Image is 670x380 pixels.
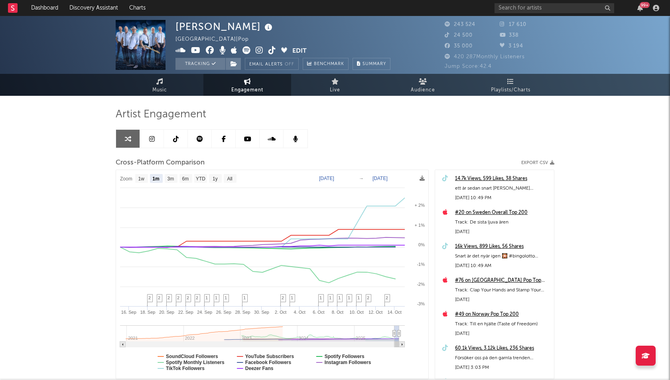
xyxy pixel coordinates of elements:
[495,3,614,13] input: Search for artists
[415,203,425,208] text: + 2%
[455,227,550,237] div: [DATE]
[455,319,550,329] div: Track: Till en hjälte (Taste of Freedom)
[637,5,643,11] button: 99+
[166,360,225,365] text: Spotify Monthly Listeners
[196,295,198,300] span: 2
[140,310,155,315] text: 18. Sep
[282,295,284,300] span: 2
[368,310,382,315] text: 12. Oct
[159,310,174,315] text: 20. Sep
[386,295,388,300] span: 2
[445,44,473,49] span: 35 000
[158,295,160,300] span: 2
[178,310,193,315] text: 22. Sep
[205,295,208,300] span: 1
[353,58,390,70] button: Summary
[363,62,386,66] span: Summary
[121,310,136,315] text: 16. Sep
[455,344,550,353] a: 60.1k Views, 3.12k Likes, 236 Shares
[138,176,145,182] text: 1w
[148,295,151,300] span: 2
[372,176,388,181] text: [DATE]
[455,295,550,305] div: [DATE]
[166,354,218,359] text: SoundCloud Followers
[319,176,334,181] text: [DATE]
[500,22,526,27] span: 17 610
[116,74,203,96] a: Music
[387,310,401,315] text: 14. Oct
[455,218,550,227] div: Track: De sista ljuva åren
[275,310,286,315] text: 2. Oct
[196,176,205,182] text: YTD
[417,262,425,267] text: -1%
[467,74,554,96] a: Playlists/Charts
[357,295,360,300] span: 1
[329,295,331,300] span: 1
[500,44,523,49] span: 3 194
[348,295,350,300] span: 1
[294,310,305,315] text: 4. Oct
[455,242,550,251] div: 16k Views, 899 Likes, 56 Shares
[175,20,274,33] div: [PERSON_NAME]
[500,33,519,38] span: 338
[349,310,363,315] text: 10. Oct
[175,35,258,44] div: [GEOGRAPHIC_DATA] | Pop
[187,295,189,300] span: 2
[243,295,246,300] span: 1
[640,2,650,8] div: 99 +
[120,176,132,182] text: Zoom
[521,160,554,165] button: Export CSV
[314,59,344,69] span: Benchmark
[227,176,232,182] text: All
[445,54,525,59] span: 420 287 Monthly Listeners
[379,74,467,96] a: Audience
[167,295,170,300] span: 2
[213,176,218,182] text: 1y
[455,310,550,319] a: #49 on Norway Pop Top 200
[455,353,550,363] div: Försöker oss på den gamla trenden Mannequin Challange 😂 #mannequinchallange
[325,354,365,359] text: Spotify Followers
[455,285,550,295] div: Track: Clap Your Hands and Stamp Your Feet
[285,62,294,67] em: Off
[418,242,425,247] text: 0%
[455,174,550,184] a: 14.7k Views, 599 Likes, 38 Shares
[303,58,349,70] a: Benchmark
[152,176,159,182] text: 1m
[417,301,425,306] text: -3%
[177,295,179,300] span: 2
[245,58,299,70] button: Email AlertsOff
[367,295,369,300] span: 2
[455,251,550,261] div: Snart är det nyår igen 🎇 #bingolotto #2017 #videnlitenfiskehamn
[319,295,322,300] span: 1
[411,85,435,95] span: Audience
[332,310,343,315] text: 8. Oct
[491,85,530,95] span: Playlists/Charts
[417,282,425,287] text: -2%
[116,110,206,119] span: Artist Engagement
[225,295,227,300] span: 1
[167,176,174,182] text: 3m
[455,363,550,372] div: [DATE] 3:03 PM
[182,176,189,182] text: 6m
[455,208,550,218] a: #20 on Sweden Overall Top 200
[245,360,292,365] text: Facebook Followers
[455,329,550,338] div: [DATE]
[116,158,205,168] span: Cross-Platform Comparison
[152,85,167,95] span: Music
[338,295,341,300] span: 1
[455,276,550,285] a: #76 on [GEOGRAPHIC_DATA] Pop Top 200
[166,366,205,371] text: TikTok Followers
[245,366,274,371] text: Deezer Fans
[445,22,475,27] span: 243 524
[292,46,307,56] button: Edit
[455,184,550,193] div: ett år sedan snart [PERSON_NAME][GEOGRAPHIC_DATA] ! #birkagotland #tb #jaglevdeiendrömvärld
[415,223,425,228] text: + 1%
[175,58,225,70] button: Tracking
[203,74,291,96] a: Engagement
[197,310,212,315] text: 24. Sep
